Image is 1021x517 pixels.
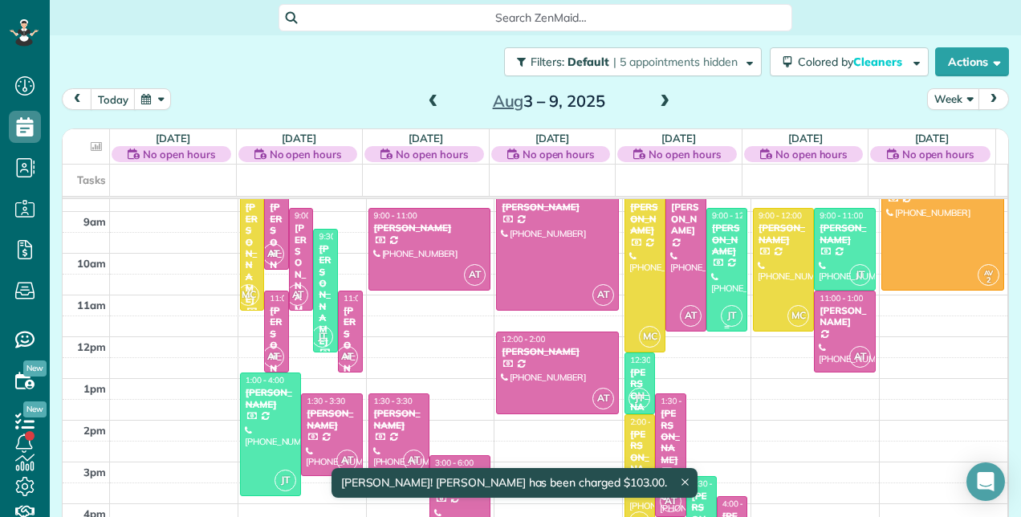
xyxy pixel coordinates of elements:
[630,417,669,427] span: 2:00 - 5:00
[245,202,260,305] div: [PERSON_NAME]
[504,47,762,76] button: Filters: Default | 5 appointments hidden
[978,88,1009,110] button: next
[567,55,610,69] span: Default
[820,293,863,303] span: 11:00 - 1:00
[343,305,358,409] div: [PERSON_NAME]
[592,284,614,306] span: AT
[396,146,468,162] span: No open hours
[501,202,614,213] div: [PERSON_NAME]
[775,146,848,162] span: No open hours
[711,222,742,257] div: [PERSON_NAME]
[639,326,661,348] span: MC
[692,478,730,489] span: 3:30 - 6:30
[282,132,316,145] a: [DATE]
[984,268,993,277] span: AV
[77,257,106,270] span: 10am
[501,346,614,357] div: [PERSON_NAME]
[849,346,871,368] span: AT
[275,470,296,491] span: JT
[902,146,974,162] span: No open hours
[966,462,1005,501] div: Open Intercom Messenger
[91,88,136,110] button: today
[287,284,308,306] span: AT
[336,346,358,368] span: AT
[535,132,570,145] a: [DATE]
[770,47,929,76] button: Colored byCleaners
[77,299,106,311] span: 11am
[787,305,809,327] span: MC
[318,243,333,347] div: [PERSON_NAME]
[630,355,673,365] span: 12:30 - 2:00
[262,243,284,265] span: AT
[661,132,696,145] a: [DATE]
[77,173,106,186] span: Tasks
[374,210,417,221] span: 9:00 - 11:00
[449,92,649,110] h2: 3 – 9, 2025
[613,55,738,69] span: | 5 appointments hidden
[649,146,721,162] span: No open hours
[935,47,1009,76] button: Actions
[712,210,755,221] span: 9:00 - 12:00
[344,293,387,303] span: 11:00 - 1:00
[270,293,313,303] span: 11:00 - 1:00
[849,264,871,286] span: JT
[245,387,296,410] div: [PERSON_NAME]
[660,491,681,512] span: AT
[978,273,999,288] small: 2
[915,132,950,145] a: [DATE]
[409,132,443,145] a: [DATE]
[592,388,614,409] span: AT
[721,305,742,327] span: JT
[373,222,486,234] div: [PERSON_NAME]
[502,334,545,344] span: 12:00 - 2:00
[493,91,524,111] span: Aug
[83,424,106,437] span: 2pm
[143,146,215,162] span: No open hours
[246,375,284,385] span: 1:00 - 4:00
[319,231,362,242] span: 9:30 - 12:30
[270,146,342,162] span: No open hours
[670,202,702,236] div: [PERSON_NAME]
[295,210,338,221] span: 9:00 - 11:30
[238,284,259,306] span: MC
[629,202,661,236] div: [PERSON_NAME]
[83,215,106,228] span: 9am
[496,47,762,76] a: Filters: Default | 5 appointments hidden
[531,55,564,69] span: Filters:
[156,132,190,145] a: [DATE]
[820,210,863,221] span: 9:00 - 11:00
[464,264,486,286] span: AT
[374,396,413,406] span: 1:30 - 3:30
[307,396,345,406] span: 1:30 - 3:30
[294,222,309,326] div: [PERSON_NAME]
[62,88,92,110] button: prev
[435,458,474,468] span: 3:00 - 6:00
[523,146,595,162] span: No open hours
[680,305,702,327] span: AT
[403,450,425,471] span: AT
[262,346,284,368] span: AT
[83,466,106,478] span: 3pm
[23,360,47,377] span: New
[331,468,697,498] div: [PERSON_NAME]! [PERSON_NAME] has been charged $103.00.
[83,382,106,395] span: 1pm
[788,132,823,145] a: [DATE]
[853,55,905,69] span: Cleaners
[23,401,47,417] span: New
[819,222,870,246] div: [PERSON_NAME]
[269,202,284,305] div: [PERSON_NAME]
[336,450,358,471] span: AT
[660,408,681,466] div: [PERSON_NAME]
[628,388,650,409] span: JT
[373,408,425,431] div: [PERSON_NAME]
[927,88,980,110] button: Week
[311,326,333,348] span: JT
[306,408,357,431] div: [PERSON_NAME]
[629,367,650,425] div: [PERSON_NAME]
[629,429,650,486] div: [PERSON_NAME]
[798,55,908,69] span: Colored by
[661,396,699,406] span: 1:30 - 4:30
[77,340,106,353] span: 12pm
[759,210,802,221] span: 9:00 - 12:00
[722,499,761,509] span: 4:00 - 6:00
